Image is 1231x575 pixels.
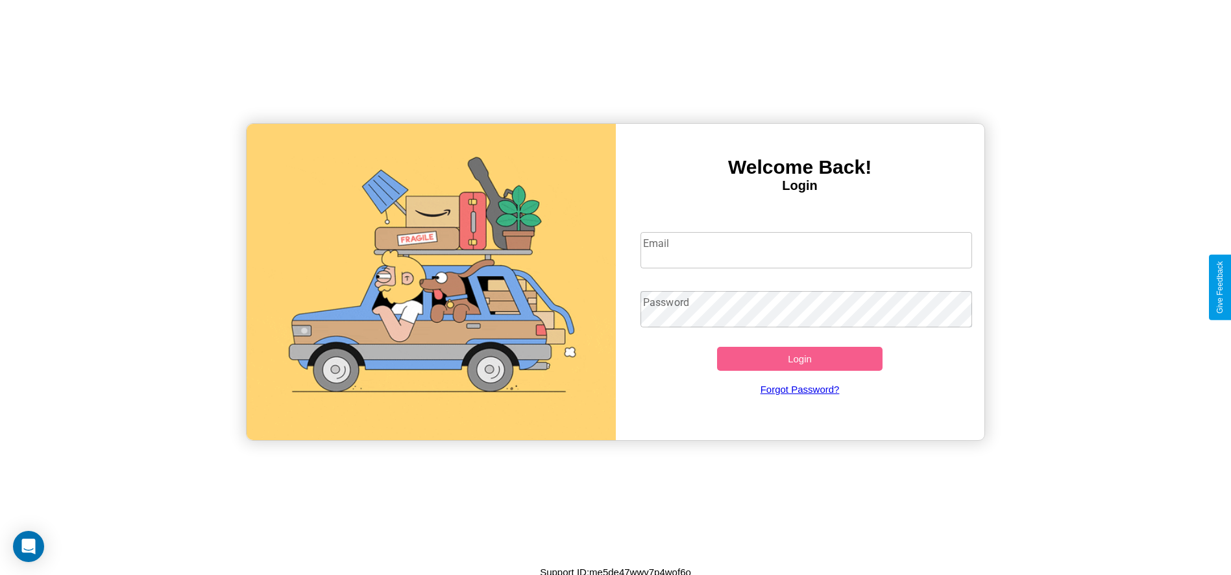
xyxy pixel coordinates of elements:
[616,178,984,193] h4: Login
[634,371,966,408] a: Forgot Password?
[717,347,883,371] button: Login
[616,156,984,178] h3: Welcome Back!
[247,124,615,440] img: gif
[13,531,44,562] div: Open Intercom Messenger
[1215,261,1225,314] div: Give Feedback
